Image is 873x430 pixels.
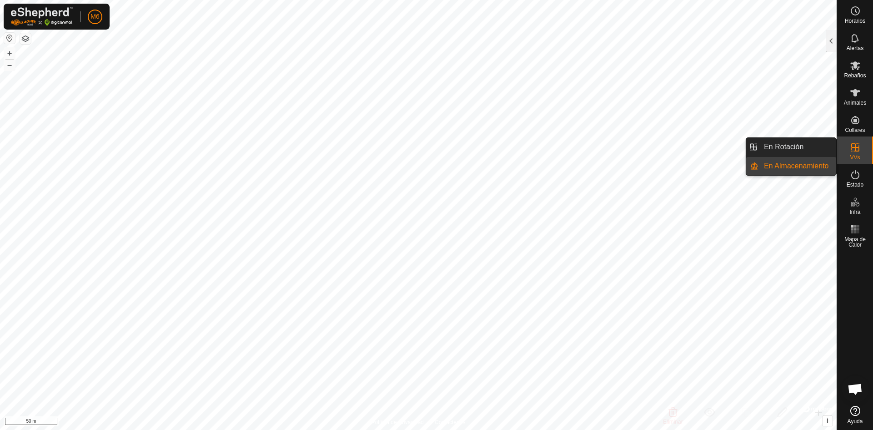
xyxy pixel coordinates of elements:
[842,375,869,403] div: Chat abierto
[90,12,99,21] span: M6
[844,73,866,78] span: Rebaños
[4,33,15,44] button: Restablecer Mapa
[758,138,836,156] a: En Rotación
[11,7,73,26] img: Logo Gallagher
[435,418,465,426] a: Contáctenos
[823,416,833,426] button: i
[850,155,860,160] span: VVs
[746,138,836,156] li: En Rotación
[371,418,424,426] a: Política de Privacidad
[837,402,873,428] a: Ayuda
[849,209,860,215] span: Infra
[758,157,836,175] a: En Almacenamiento
[845,18,865,24] span: Horarios
[839,237,871,248] span: Mapa de Calor
[764,142,803,152] span: En Rotación
[847,46,863,51] span: Alertas
[20,33,31,44] button: Capas del Mapa
[764,161,828,172] span: En Almacenamiento
[4,60,15,71] button: –
[845,127,865,133] span: Collares
[746,157,836,175] li: En Almacenamiento
[827,417,828,425] span: i
[844,100,866,106] span: Animales
[847,182,863,187] span: Estado
[4,48,15,59] button: +
[848,419,863,424] span: Ayuda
